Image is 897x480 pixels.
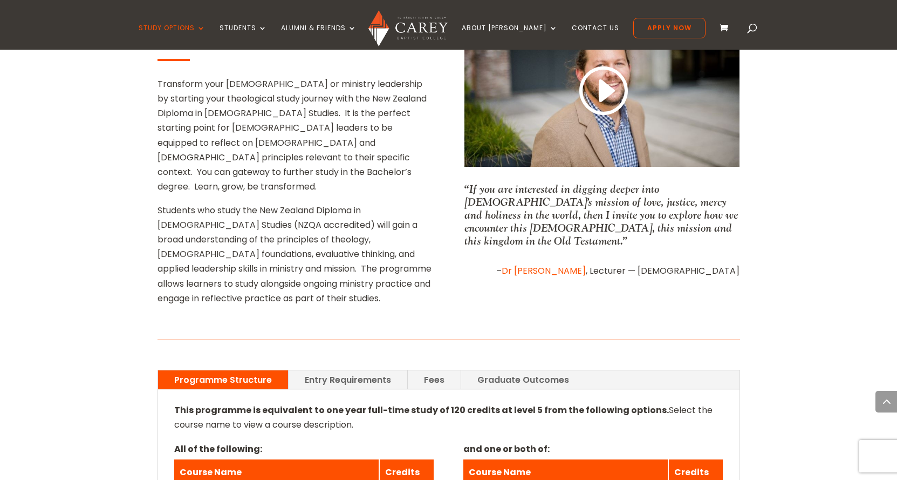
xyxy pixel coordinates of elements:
[462,24,558,50] a: About [PERSON_NAME]
[158,370,288,389] a: Programme Structure
[464,182,739,247] p: “If you are interested in digging deeper into [DEMOGRAPHIC_DATA]’s mission of love, justice, merc...
[174,404,669,416] strong: This programme is equivalent to one year full-time study of 120 credits at level 5 from the follo...
[572,24,619,50] a: Contact Us
[220,24,267,50] a: Students
[674,465,717,479] div: Credits
[464,263,739,278] p: – , Lecturer — [DEMOGRAPHIC_DATA]
[633,18,706,38] a: Apply Now
[180,465,373,479] div: Course Name
[158,77,433,203] p: Transform your [DEMOGRAPHIC_DATA] or ministry leadership by starting your theological study journ...
[502,265,586,277] a: Dr [PERSON_NAME]
[368,10,448,46] img: Carey Baptist College
[461,370,585,389] a: Graduate Outcomes
[289,370,407,389] a: Entry Requirements
[469,465,662,479] div: Course Name
[139,24,206,50] a: Study Options
[463,442,723,456] p: and one or both of:
[158,203,433,306] p: Students who study the New Zealand Diploma in [DEMOGRAPHIC_DATA] Studies (NZQA accredited) will g...
[408,370,461,389] a: Fees
[385,465,428,479] div: Credits
[174,403,723,441] p: Select the course name to view a course description.
[281,24,357,50] a: Alumni & Friends
[174,442,434,456] p: All of the following:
